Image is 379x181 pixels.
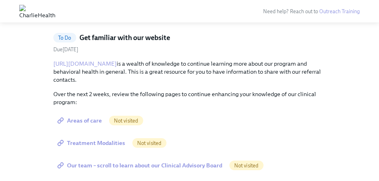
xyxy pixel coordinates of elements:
a: Areas of care [53,113,107,129]
a: Treatment Modalities [53,135,131,151]
p: Over the next 2 weeks, review the following pages to continue enhancing your knowledge of our cli... [53,90,326,106]
span: Thursday, August 21st 2025, 10:00 am [53,46,78,52]
span: Areas of care [59,117,102,125]
a: Outreach Training [319,8,360,14]
span: Our team – scroll to learn about our Clinical Advisory Board [59,161,222,169]
span: Need help? Reach out to [263,8,360,14]
a: To DoGet familiar with our websiteDue[DATE] [53,33,326,53]
span: Treatment Modalities [59,139,125,147]
p: is a wealth of knowledge to continue learning more about our program and behavioral health in gen... [53,60,326,84]
span: Not visited [132,140,166,146]
a: Our team – scroll to learn about our Clinical Advisory Board [53,157,228,173]
span: To Do [53,35,76,41]
h5: Get familiar with our website [79,33,170,42]
a: [URL][DOMAIN_NAME] [53,60,117,67]
span: Not visited [109,118,143,124]
span: Not visited [229,163,263,169]
img: CharlieHealth [19,5,55,18]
